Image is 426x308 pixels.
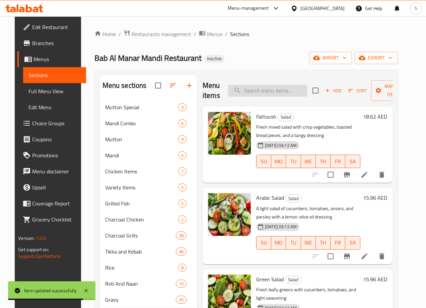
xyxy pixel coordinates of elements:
span: [DATE] 03:12 AM [262,142,299,149]
span: Roti And Naan [105,280,176,288]
a: Edit menu item [360,171,368,179]
div: items [178,167,187,175]
li: / [225,30,227,38]
span: Chicken Items [105,167,178,175]
span: Sections [230,30,249,38]
button: MO [271,236,286,250]
div: items [176,280,187,288]
div: items [176,232,187,240]
div: Salad [278,113,294,121]
span: Select to update [324,168,338,182]
span: WE [304,157,313,166]
span: 20 [176,297,186,303]
span: Sort sections [165,78,181,94]
div: Mandi4 [100,147,197,163]
a: Menus [17,51,86,67]
span: Add [324,87,342,95]
span: Tikka and Kebab [105,248,176,256]
div: items [176,248,187,256]
span: Choice Groups [32,119,80,127]
span: Variety Items [105,183,178,191]
div: items [178,103,187,111]
span: export [360,54,393,62]
span: Arabic Salad [256,193,284,203]
span: Branches [32,39,80,47]
span: 5 [179,184,186,191]
button: WE [301,155,316,168]
div: items [178,183,187,191]
a: Grocery Checklist [17,211,86,227]
div: Charcoal Grills [105,232,176,240]
span: TH [318,157,328,166]
a: Choice Groups [17,115,86,131]
span: SU [259,157,269,166]
span: Sort items [344,86,371,96]
span: 5 [179,200,186,207]
span: import [314,54,347,62]
div: items [178,215,187,223]
span: SA [348,238,357,248]
button: TH [316,236,331,250]
span: Restaurants management [132,30,191,38]
span: Grilled Fish [105,199,178,207]
span: Menu disclaimer [32,167,80,175]
a: Menu disclaimer [17,163,86,179]
h6: 15.96 AED [363,275,387,284]
span: Menus [33,55,80,63]
button: SU [256,236,271,250]
span: Sort [348,87,367,95]
span: Fattoush [256,112,276,122]
span: Mandi [105,151,178,159]
span: S [415,5,417,12]
span: Rice [105,264,178,272]
span: Edit Menu [28,103,80,111]
div: Mutton Special3 [100,99,197,115]
a: Restaurants management [124,30,191,38]
button: TU [286,155,301,168]
span: SU [259,238,269,248]
div: Inactive [204,55,224,63]
a: Upsell [17,179,86,195]
button: import [309,52,352,64]
span: Version: [18,234,34,243]
button: TH [316,155,331,168]
img: Arabic Salad [208,193,251,236]
div: Item updated successfully [24,287,77,294]
a: Full Menu View [23,83,86,99]
span: Grocery Checklist [32,215,80,223]
span: Mutton [105,135,178,143]
span: Select all sections [151,79,165,93]
button: Add section [181,78,197,94]
p: Fresh mixed salad with crisp vegetables, toasted bread pieces, and a tangy dressing [256,123,360,140]
div: Gravy20 [100,292,197,308]
li: / [194,30,196,38]
span: Manage items [376,82,411,99]
span: Full Menu View [28,87,80,95]
h2: Menu items [203,81,220,101]
button: export [355,52,398,64]
a: Coverage Report [17,195,86,211]
button: delete [374,248,390,264]
span: FR [333,238,343,248]
a: Sections [23,67,86,83]
div: Mandi Combo [105,119,178,127]
span: 8 [179,265,186,271]
a: Promotions [17,147,86,163]
div: Rice8 [100,260,197,276]
span: MO [274,157,283,166]
button: MO [271,155,286,168]
span: Edit Restaurant [32,23,80,31]
button: SU [256,155,271,168]
p: Fresh leafy greens with cucumbers, tomatoes, and light seasoning [256,286,360,302]
button: Branch-specific-item [339,167,355,183]
li: / [119,30,121,38]
a: Support.OpsPlatform [18,252,61,261]
div: items [178,135,187,143]
span: 2 [179,216,186,223]
div: Gravy [105,296,176,304]
div: Salad [285,276,301,284]
a: Edit menu item [360,252,368,260]
a: Edit Restaurant [17,19,86,35]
